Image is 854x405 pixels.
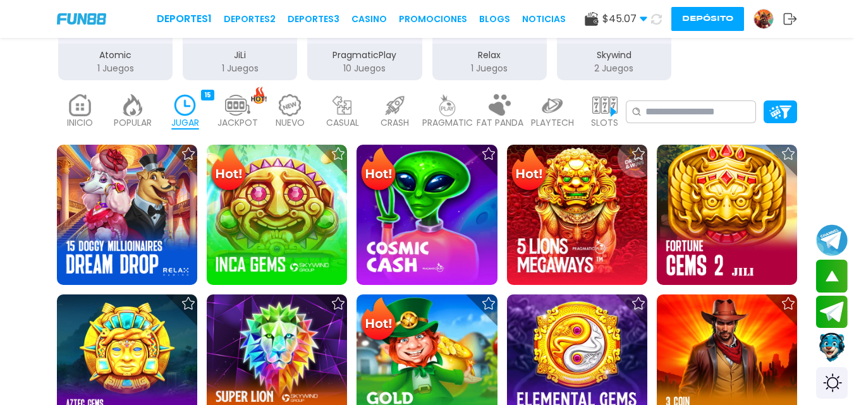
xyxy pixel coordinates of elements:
img: Cosmic Cash [357,145,497,285]
img: playtech_light.webp [540,94,565,116]
p: POPULAR [114,116,152,130]
img: Inca Gems [207,145,347,285]
p: INICIO [67,116,93,130]
span: $ 45.07 [602,11,647,27]
button: Join telegram channel [816,224,848,257]
img: Hot [358,146,399,195]
img: new_light.webp [278,94,303,116]
p: FAT PANDA [477,116,523,130]
div: Switch theme [816,367,848,399]
p: PragmaticPlay [307,49,422,62]
img: crash_light.webp [382,94,408,116]
img: Hot [208,146,249,195]
img: jackpot_light.webp [225,94,250,116]
div: 15 [201,90,214,100]
p: Relax [432,49,547,62]
p: 1 Juegos [58,62,173,75]
p: CRASH [381,116,409,130]
a: Promociones [399,13,467,26]
img: 5 Lions Megaways [507,145,647,285]
button: scroll up [816,260,848,293]
p: PRAGMATIC [422,116,473,130]
img: recent_active.webp [173,94,198,116]
img: Fortune Gems 2 [657,145,797,285]
img: Hot [358,296,399,345]
button: Contact customer service [816,331,848,364]
img: popular_light.webp [120,94,145,116]
a: Deportes2 [224,13,276,26]
img: Hot [508,146,549,195]
p: 1 Juegos [183,62,297,75]
p: NUEVO [276,116,305,130]
img: Company Logo [57,13,106,24]
p: Atomic [58,49,173,62]
img: hot [251,87,267,104]
p: 10 Juegos [307,62,422,75]
img: Avatar [754,9,773,28]
p: Skywind [557,49,671,62]
a: CASINO [351,13,387,26]
p: SLOTS [591,116,618,130]
img: Platform Filter [769,106,791,119]
p: PLAYTECH [531,116,574,130]
img: 5 Doggy Millionaires Dream Drop [57,145,197,285]
a: NOTICIAS [522,13,566,26]
img: casual_light.webp [330,94,355,116]
button: Depósito [671,7,744,31]
p: 1 Juegos [432,62,547,75]
button: Join telegram [816,296,848,329]
p: 2 Juegos [557,62,671,75]
a: Deportes3 [288,13,339,26]
p: JACKPOT [217,116,258,130]
p: CASUAL [326,116,359,130]
a: Deportes1 [157,11,212,27]
a: BLOGS [479,13,510,26]
a: Avatar [753,9,783,29]
img: pragmatic_light.webp [435,94,460,116]
p: JUGAR [171,116,199,130]
img: home_light.webp [68,94,93,116]
img: fat_panda_light.webp [487,94,513,116]
p: JiLi [183,49,297,62]
img: slots_light.webp [592,94,618,116]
